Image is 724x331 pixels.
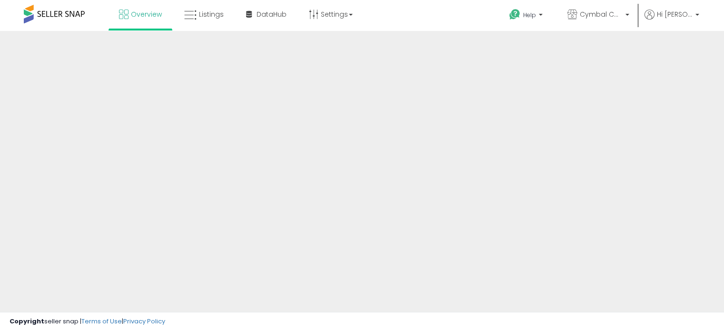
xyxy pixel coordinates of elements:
a: Privacy Policy [123,317,165,326]
span: Help [523,11,536,19]
a: Terms of Use [81,317,122,326]
span: Cymbal Communications [580,10,623,19]
span: DataHub [257,10,287,19]
span: Hi [PERSON_NAME] [657,10,693,19]
span: Listings [199,10,224,19]
i: Get Help [509,9,521,20]
a: Help [502,1,552,31]
span: Overview [131,10,162,19]
strong: Copyright [10,317,44,326]
a: Hi [PERSON_NAME] [645,10,699,31]
div: seller snap | | [10,317,165,326]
